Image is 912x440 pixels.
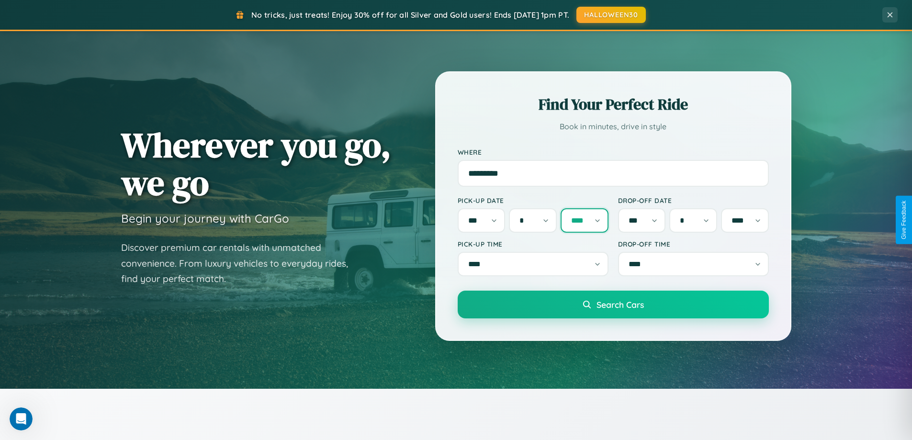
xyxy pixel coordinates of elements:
[597,299,644,310] span: Search Cars
[458,291,769,318] button: Search Cars
[458,148,769,156] label: Where
[901,201,907,239] div: Give Feedback
[458,120,769,134] p: Book in minutes, drive in style
[10,407,33,430] iframe: Intercom live chat
[121,126,391,202] h1: Wherever you go, we go
[251,10,569,20] span: No tricks, just treats! Enjoy 30% off for all Silver and Gold users! Ends [DATE] 1pm PT.
[121,240,360,287] p: Discover premium car rentals with unmatched convenience. From luxury vehicles to everyday rides, ...
[618,240,769,248] label: Drop-off Time
[458,240,608,248] label: Pick-up Time
[618,196,769,204] label: Drop-off Date
[458,94,769,115] h2: Find Your Perfect Ride
[576,7,646,23] button: HALLOWEEN30
[458,196,608,204] label: Pick-up Date
[121,211,289,226] h3: Begin your journey with CarGo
